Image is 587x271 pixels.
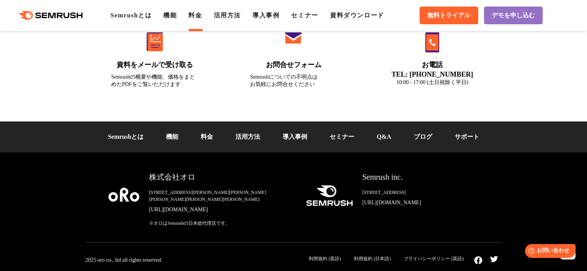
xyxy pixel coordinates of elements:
[149,172,293,183] div: 株式会社オロ
[111,73,198,88] div: Semrushの概要や機能、価格をまとめたPDFをご覧いただけます
[484,7,543,24] a: デモを申し込む
[252,12,279,19] a: 導入事例
[389,79,476,86] div: 10:00 - 17:00 (土日祝除く平日)
[149,220,293,227] div: ※オロはSemrushの日本総代理店です。
[309,256,341,261] a: 利用規約 (英語)
[201,133,213,140] a: 料金
[454,133,479,140] a: サポート
[413,133,432,140] a: ブログ
[362,189,479,196] div: [STREET_ADDRESS]
[234,16,354,98] a: お問合せフォーム Semrushについての不明点はお気軽にお問合せください
[166,133,178,140] a: 機能
[214,12,241,19] a: 活用方法
[389,70,476,79] div: TEL: [PHONE_NUMBER]
[474,256,482,264] img: facebook
[291,12,318,19] a: セミナー
[111,60,198,70] div: 資料をメールで受け取る
[490,256,498,262] img: twitter
[377,133,391,140] a: Q&A
[518,241,579,263] iframe: Help widget launcher
[330,133,354,140] a: セミナー
[149,189,293,203] div: [STREET_ADDRESS][PERSON_NAME][PERSON_NAME][PERSON_NAME][PERSON_NAME][PERSON_NAME]
[163,12,177,19] a: 機能
[492,12,535,20] span: デモを申し込む
[250,60,337,70] div: お問合せフォーム
[427,12,470,20] span: 無料トライアル
[404,256,464,261] a: プライバシーポリシー (英語)
[108,188,139,202] img: oro company
[110,12,152,19] a: Semrushとは
[188,12,202,19] a: 料金
[149,206,293,214] a: [URL][DOMAIN_NAME]
[283,133,307,140] a: 導入事例
[95,16,215,98] a: 資料をメールで受け取る Semrushの概要や機能、価格をまとめたPDFをご覧いただけます
[235,133,260,140] a: 活用方法
[420,7,478,24] a: 無料トライアル
[362,199,479,207] a: [URL][DOMAIN_NAME]
[362,172,479,183] div: Semrush inc.
[330,12,384,19] a: 資料ダウンロード
[108,133,144,140] a: Semrushとは
[354,256,391,261] a: 利用規約 (日本語)
[250,73,337,88] div: Semrushについての不明点は お気軽にお問合せください
[85,257,162,264] div: 2025 oro co., ltd all rights reserved.
[389,60,476,70] div: お電話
